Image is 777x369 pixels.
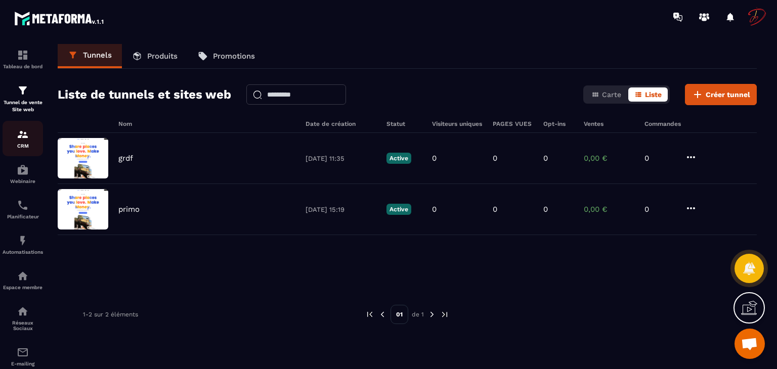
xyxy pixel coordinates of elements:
p: 0,00 € [584,154,634,163]
p: [DATE] 15:19 [306,206,376,213]
p: primo [118,205,140,214]
a: Tunnels [58,44,122,68]
img: next [427,310,437,319]
p: 0 [493,154,497,163]
a: formationformationTableau de bord [3,41,43,77]
p: E-mailing [3,361,43,366]
img: prev [378,310,387,319]
span: Carte [602,90,621,99]
h6: Statut [386,120,422,127]
p: Produits [147,52,178,61]
h6: Visiteurs uniques [432,120,483,127]
img: automations [17,164,29,176]
a: schedulerschedulerPlanificateur [3,192,43,227]
img: social-network [17,305,29,317]
span: Liste [645,90,662,99]
h6: Commandes [644,120,681,127]
img: scheduler [17,199,29,211]
h2: Liste de tunnels et sites web [58,84,231,105]
p: Active [386,204,411,215]
img: automations [17,235,29,247]
p: Active [386,153,411,164]
a: Produits [122,44,188,68]
div: Ouvrir le chat [735,329,765,359]
p: Promotions [213,52,255,61]
p: Webinaire [3,178,43,184]
a: automationsautomationsWebinaire [3,156,43,192]
img: formation [17,84,29,97]
a: formationformationCRM [3,121,43,156]
p: 1-2 sur 2 éléments [83,311,138,318]
img: next [440,310,449,319]
a: formationformationTunnel de vente Site web [3,77,43,121]
p: Tunnels [83,51,112,60]
p: 0 [432,154,437,163]
p: 0,00 € [584,205,634,214]
p: [DATE] 11:35 [306,155,376,162]
a: automationsautomationsAutomatisations [3,227,43,262]
p: 0 [493,205,497,214]
p: Tunnel de vente Site web [3,99,43,113]
a: Promotions [188,44,265,68]
h6: Ventes [584,120,634,127]
img: formation [17,128,29,141]
h6: PAGES VUES [493,120,533,127]
a: automationsautomationsEspace membre [3,262,43,298]
p: CRM [3,143,43,149]
p: Planificateur [3,214,43,219]
img: logo [14,9,105,27]
img: automations [17,270,29,282]
img: image [58,138,108,178]
p: Automatisations [3,249,43,255]
button: Carte [585,87,627,102]
img: email [17,346,29,358]
p: 0 [543,154,548,163]
p: Espace membre [3,285,43,290]
p: Tableau de bord [3,64,43,69]
p: 0 [644,154,675,163]
img: formation [17,49,29,61]
img: prev [365,310,374,319]
p: 0 [644,205,675,214]
h6: Opt-ins [543,120,574,127]
p: grdf [118,154,133,163]
span: Créer tunnel [706,89,750,100]
h6: Nom [118,120,295,127]
p: 0 [432,205,437,214]
p: Réseaux Sociaux [3,320,43,331]
p: 01 [391,305,408,324]
button: Liste [628,87,668,102]
img: image [58,189,108,229]
p: de 1 [412,310,424,318]
button: Créer tunnel [685,84,757,105]
h6: Date de création [306,120,376,127]
p: 0 [543,205,548,214]
a: social-networksocial-networkRéseaux Sociaux [3,298,43,339]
